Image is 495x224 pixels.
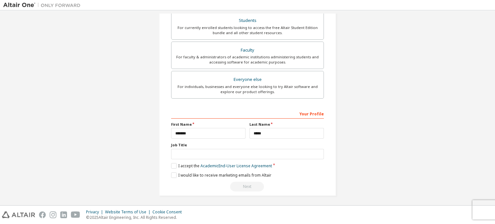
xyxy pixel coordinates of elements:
[105,209,152,215] div: Website Terms of Use
[175,46,320,55] div: Faculty
[152,209,186,215] div: Cookie Consent
[86,215,186,220] p: © 2025 Altair Engineering, Inc. All Rights Reserved.
[175,54,320,65] div: For faculty & administrators of academic institutions administering students and accessing softwa...
[171,122,246,127] label: First Name
[175,16,320,25] div: Students
[249,122,324,127] label: Last Name
[39,211,46,218] img: facebook.svg
[171,142,324,148] label: Job Title
[86,209,105,215] div: Privacy
[2,211,35,218] img: altair_logo.svg
[171,182,324,191] div: Read and acccept EULA to continue
[171,163,272,169] label: I accept the
[175,84,320,94] div: For individuals, businesses and everyone else looking to try Altair software and explore our prod...
[3,2,84,8] img: Altair One
[71,211,80,218] img: youtube.svg
[171,172,271,178] label: I would like to receive marketing emails from Altair
[175,25,320,35] div: For currently enrolled students looking to access the free Altair Student Edition bundle and all ...
[175,75,320,84] div: Everyone else
[200,163,272,169] a: Academic End-User License Agreement
[171,108,324,119] div: Your Profile
[50,211,56,218] img: instagram.svg
[60,211,67,218] img: linkedin.svg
